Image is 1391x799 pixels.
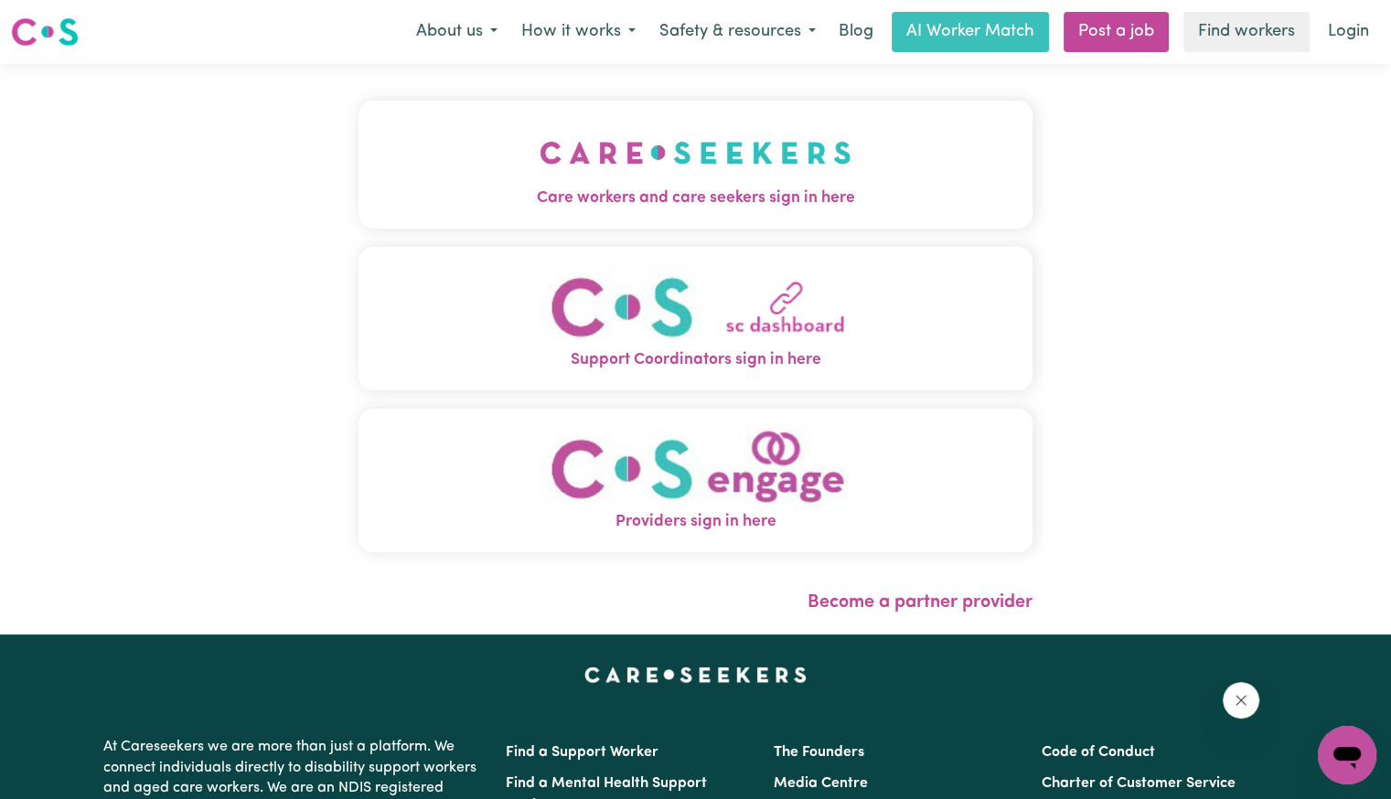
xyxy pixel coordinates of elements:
a: AI Worker Match [892,12,1049,52]
a: Find workers [1183,12,1310,52]
a: Become a partner provider [808,593,1033,612]
button: Providers sign in here [358,409,1033,552]
a: Post a job [1064,12,1169,52]
a: Charter of Customer Service [1042,776,1236,791]
button: Safety & resources [647,13,828,51]
button: Care workers and care seekers sign in here [358,101,1033,229]
span: Support Coordinators sign in here [358,348,1033,372]
a: The Founders [774,745,864,760]
span: Care workers and care seekers sign in here [358,186,1033,210]
a: Careseekers home page [584,667,807,682]
a: Login [1317,12,1380,52]
button: About us [404,13,509,51]
a: Careseekers logo [11,11,79,53]
a: Code of Conduct [1042,745,1155,760]
a: Blog [828,12,884,52]
span: Providers sign in here [358,510,1033,534]
iframe: Button to launch messaging window [1318,726,1376,784]
span: Need any help? [11,13,111,27]
a: Media Centre [774,776,868,791]
button: How it works [509,13,647,51]
button: Support Coordinators sign in here [358,247,1033,390]
img: Careseekers logo [11,16,79,48]
a: Find a Support Worker [506,745,658,760]
iframe: Close message [1223,682,1259,719]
